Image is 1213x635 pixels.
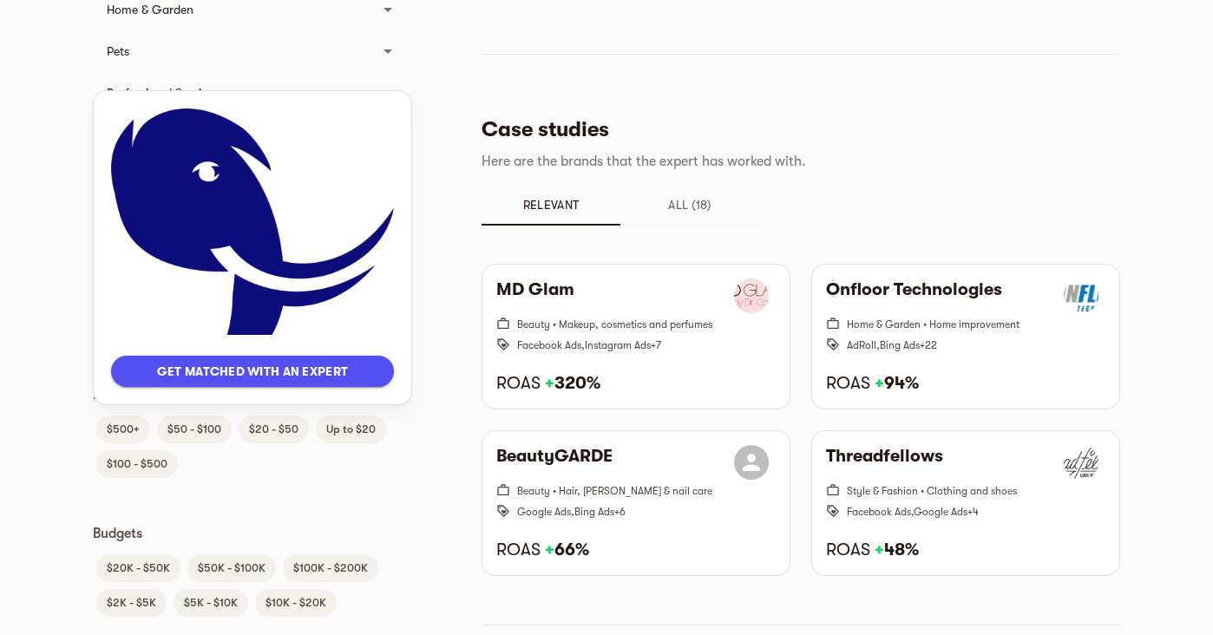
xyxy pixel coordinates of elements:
p: Here are the brands that the expert has worked with. [482,151,1106,172]
span: $5K - $10K [174,592,248,613]
span: Facebook Ads , [847,506,914,518]
div: Professional Services [93,72,412,114]
h6: MD Glam [496,278,574,313]
span: Google Ads , [517,506,574,518]
span: All (18) [631,194,749,215]
span: + [545,373,554,393]
span: Instagram Ads [585,339,651,351]
span: AdRoll , [847,339,880,351]
strong: 94% [875,373,919,393]
h6: ROAS [496,539,776,561]
span: + 6 [614,506,626,518]
span: $20 - $50 [239,419,309,440]
span: Beauty • Hair, [PERSON_NAME] & nail care [517,485,712,497]
span: Get matched with an expert [125,361,380,382]
div: Pets [107,41,367,62]
span: Beauty • Makeup, cosmetics and perfumes [517,318,712,331]
h6: BeautyGARDE [496,445,613,480]
span: Facebook Ads , [517,339,585,351]
span: $50 - $100 [157,419,232,440]
h6: Onfloor Technologies [826,278,1002,313]
span: $100 - $500 [96,454,178,475]
div: Professional Services [107,82,367,103]
span: Google Ads [914,506,967,518]
h6: Threadfellows [826,445,943,480]
span: $10K - $20K [255,592,337,613]
span: + [545,540,554,560]
button: ThreadfellowsStyle & Fashion • Clothing and shoesFacebook Ads,Google Ads+4ROAS +48% [812,431,1119,575]
h6: ROAS [496,372,776,395]
span: + [875,373,884,393]
img: logo.png [1064,445,1098,480]
button: Onfloor TechnologiesHome & Garden • Home improvementAdRoll,Bing Ads+22ROAS +94% [812,265,1119,409]
span: + 22 [920,339,937,351]
img: Footer_logo_170x_9bb6514a-63d8-4595-aa4a-624a6d37dc2c.png [734,278,769,313]
span: Home & Garden • Home improvement [847,318,1020,331]
strong: 48% [875,540,919,560]
span: Bing Ads [880,339,920,351]
span: Style & Fashion • Clothing and shoes [847,485,1017,497]
strong: 66% [545,540,589,560]
span: + 7 [651,339,661,351]
div: Pets [93,30,412,72]
h5: Case studies [482,115,1106,143]
span: Relevant [492,194,610,215]
button: MD GlamBeauty • Makeup, cosmetics and perfumesFacebook Ads,Instagram Ads+7ROAS +320% [482,265,790,409]
button: Get matched with an expert [111,356,394,387]
strong: 320% [545,373,600,393]
span: $2K - $5K [96,592,167,613]
span: + 4 [967,506,979,518]
button: BeautyGARDEBeauty • Hair, [PERSON_NAME] & nail careGoogle Ads,Bing Ads+6ROAS +66% [482,431,790,575]
span: Up to $20 [316,419,386,440]
span: + [875,540,884,560]
span: Bing Ads [574,506,614,518]
h6: ROAS [826,539,1105,561]
span: $50K - $100K [187,558,276,579]
h6: ROAS [826,372,1105,395]
img: f1926779bf0c054c161c563d107bc5fb.png [1064,278,1098,313]
span: $500+ [96,419,150,440]
span: $100K - $200K [283,558,378,579]
span: $20K - $50K [96,558,180,579]
p: Budgets [93,523,412,544]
